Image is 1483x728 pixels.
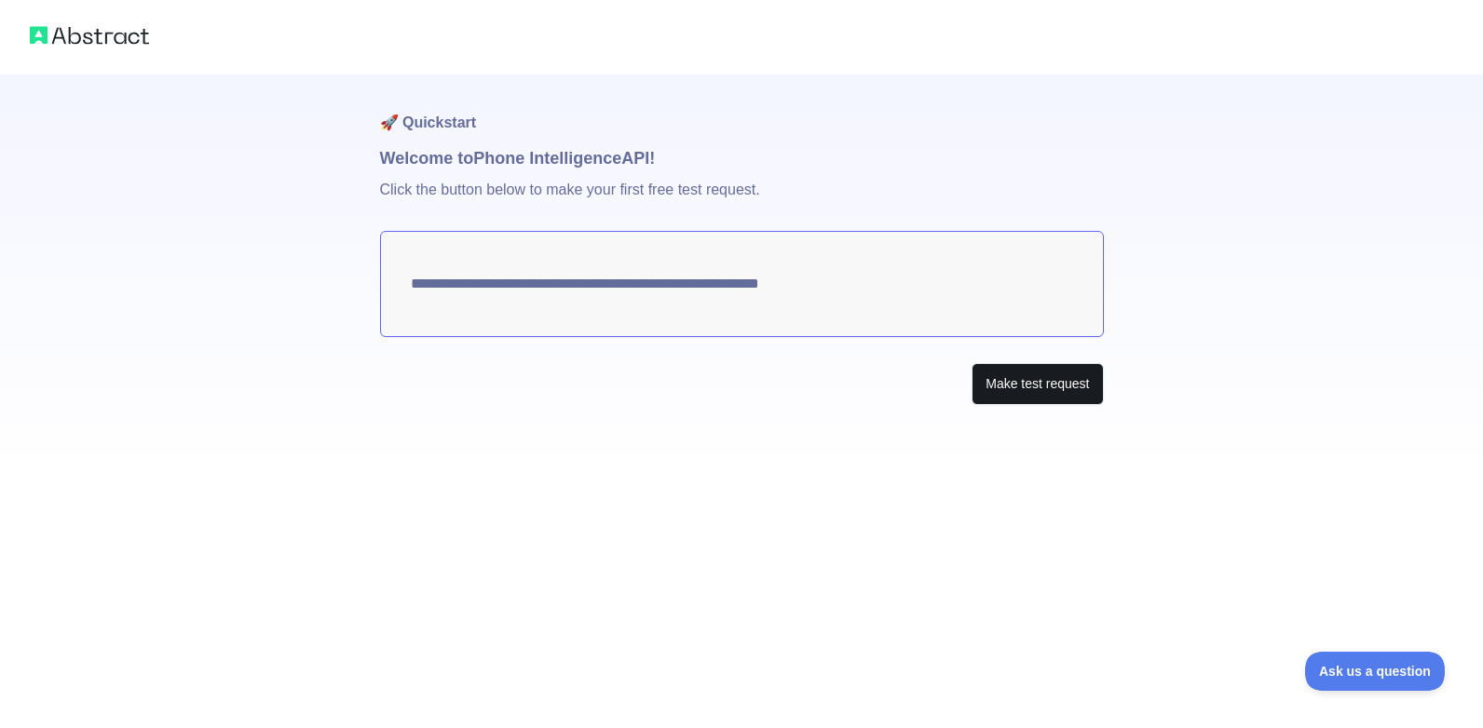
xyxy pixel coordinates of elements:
p: Click the button below to make your first free test request. [380,171,1104,231]
button: Make test request [972,363,1103,405]
iframe: Toggle Customer Support [1305,652,1446,691]
img: Abstract logo [30,22,149,48]
h1: Welcome to Phone Intelligence API! [380,145,1104,171]
h1: 🚀 Quickstart [380,74,1104,145]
